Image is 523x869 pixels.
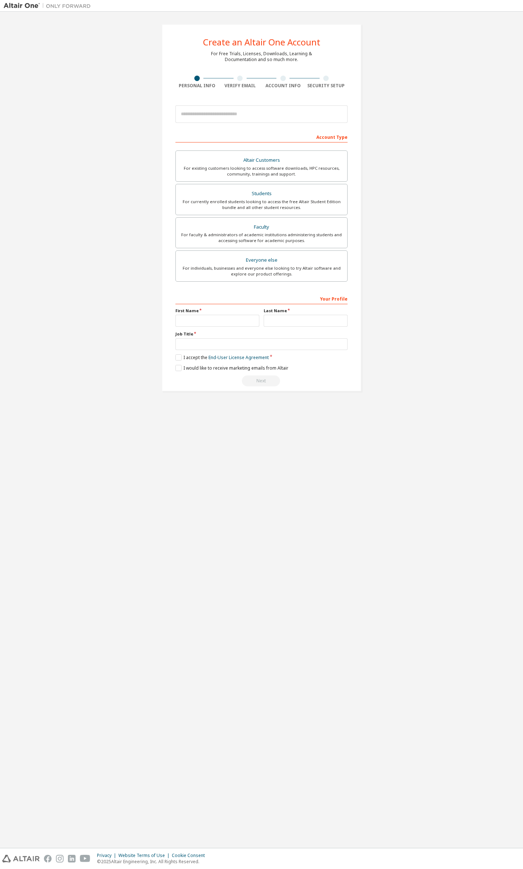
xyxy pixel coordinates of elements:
div: Personal Info [175,83,219,89]
img: youtube.svg [80,855,90,862]
div: Altair Customers [180,155,343,165]
div: Read and acccept EULA to continue [175,375,348,386]
div: Verify Email [219,83,262,89]
div: Faculty [180,222,343,232]
label: I accept the [175,354,269,361]
div: Account Info [261,83,305,89]
a: End-User License Agreement [208,354,269,361]
div: For currently enrolled students looking to access the free Altair Student Edition bundle and all ... [180,199,343,210]
label: I would like to receive marketing emails from Altair [175,365,288,371]
div: Account Type [175,131,348,142]
div: Cookie Consent [172,853,209,858]
div: Everyone else [180,255,343,265]
img: instagram.svg [56,855,64,862]
div: Privacy [97,853,118,858]
div: Your Profile [175,293,348,304]
div: Students [180,189,343,199]
img: facebook.svg [44,855,52,862]
img: altair_logo.svg [2,855,40,862]
label: Job Title [175,331,348,337]
label: Last Name [264,308,348,314]
label: First Name [175,308,259,314]
p: © 2025 Altair Engineering, Inc. All Rights Reserved. [97,858,209,865]
div: Create an Altair One Account [203,38,320,47]
div: For Free Trials, Licenses, Downloads, Learning & Documentation and so much more. [211,51,312,63]
div: Security Setup [305,83,348,89]
div: For faculty & administrators of academic institutions administering students and accessing softwa... [180,232,343,244]
div: Website Terms of Use [118,853,172,858]
div: For existing customers looking to access software downloads, HPC resources, community, trainings ... [180,165,343,177]
img: linkedin.svg [68,855,76,862]
img: Altair One [4,2,94,9]
div: For individuals, businesses and everyone else looking to try Altair software and explore our prod... [180,265,343,277]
